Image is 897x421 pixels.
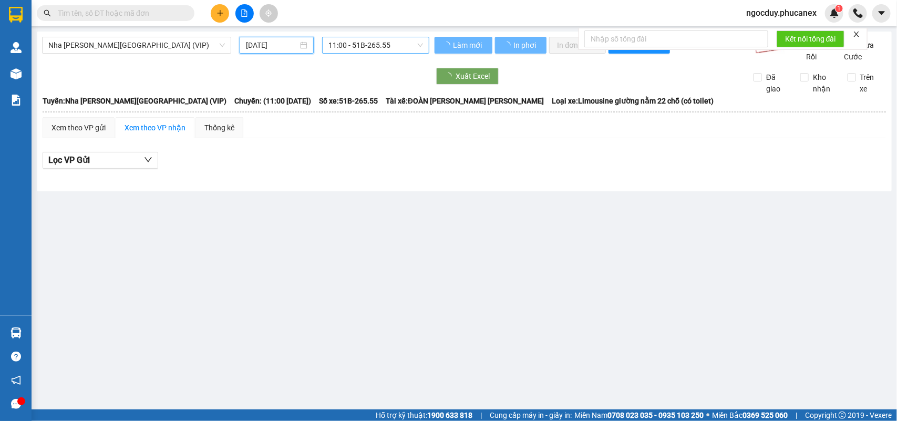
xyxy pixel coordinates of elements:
input: 14/09/2025 [246,39,298,51]
span: loading [503,42,512,49]
span: copyright [839,412,846,419]
span: Trên xe [856,71,886,95]
span: aim [265,9,272,17]
img: warehouse-icon [11,68,22,79]
button: plus [211,4,229,23]
span: Tài xế: ĐOÀN [PERSON_NAME] [PERSON_NAME] [386,95,544,107]
img: icon-new-feature [830,8,839,18]
input: Tìm tên, số ĐT hoặc mã đơn [58,7,182,19]
b: Tuyến: Nha [PERSON_NAME][GEOGRAPHIC_DATA] (VIP) [43,97,226,105]
span: notification [11,375,21,385]
span: Miền Nam [574,409,704,421]
strong: 1900 633 818 [427,411,472,419]
img: phone-icon [853,8,863,18]
span: Nha Trang - Sài Gòn (VIP) [48,37,225,53]
button: Lọc VP Gửi [43,152,158,169]
button: Làm mới [435,37,492,54]
span: plus [216,9,224,17]
img: logo-vxr [9,7,23,23]
span: close [853,30,860,38]
span: In phơi [514,39,538,51]
div: Thống kê [204,122,234,134]
sup: 1 [836,5,843,12]
button: Kết nối tổng đài [777,30,844,47]
img: solution-icon [11,95,22,106]
img: warehouse-icon [11,42,22,53]
button: file-add [235,4,254,23]
span: Làm mới [453,39,484,51]
button: Xuất Excel [436,68,499,85]
div: Xem theo VP gửi [51,122,106,134]
span: Hỗ trợ kỹ thuật: [376,409,472,421]
span: Miền Bắc [712,409,788,421]
span: 11:00 - 51B-265.55 [328,37,422,53]
span: Kết nối tổng đài [785,33,836,45]
span: question-circle [11,352,21,362]
strong: 0708 023 035 - 0935 103 250 [607,411,704,419]
div: Xem theo VP nhận [125,122,185,134]
span: Loại xe: Limousine giường nằm 22 chỗ (có toilet) [552,95,714,107]
span: 1 [837,5,841,12]
span: Kho nhận [809,71,839,95]
span: | [480,409,482,421]
span: Cung cấp máy in - giấy in: [490,409,572,421]
strong: 0369 525 060 [743,411,788,419]
span: Lọc VP Gửi [48,153,90,167]
span: down [144,156,152,164]
span: Chuyến: (11:00 [DATE]) [234,95,311,107]
span: Số xe: 51B-265.55 [319,95,378,107]
span: loading [443,42,452,49]
span: search [44,9,51,17]
button: In đơn chọn [549,37,606,54]
img: warehouse-icon [11,327,22,338]
span: Đã giao [762,71,792,95]
input: Nhập số tổng đài [584,30,768,47]
span: message [11,399,21,409]
span: file-add [241,9,248,17]
button: caret-down [872,4,891,23]
button: In phơi [495,37,547,54]
span: ⚪️ [706,413,709,417]
span: | [796,409,797,421]
span: ngocduy.phucanex [738,6,825,19]
button: aim [260,4,278,23]
span: caret-down [877,8,886,18]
